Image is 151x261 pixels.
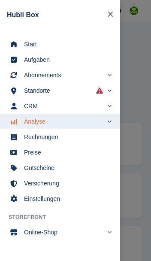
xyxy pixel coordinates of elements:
span: Gutscheine [24,162,107,174]
span: CRM [24,100,103,112]
span: Versicherung [24,177,107,189]
span: Aufgaben [24,54,107,66]
span: Standorte [24,85,103,97]
i: Es sind Fehler bei der Synchronisierung von Smart-Einträgen aufgetreten [96,87,103,94]
button: Close navigation [104,7,117,23]
span: Preise [24,146,107,158]
span: Rechnungen [24,131,107,143]
span: Analyse [24,115,103,127]
span: Einstellungen [24,193,107,205]
span: Abonnements [24,69,103,81]
span: Start [24,38,107,50]
div: Hubli Box [7,10,104,20]
span: Storefront [9,213,120,221]
span: Online-Shop [24,226,103,238]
